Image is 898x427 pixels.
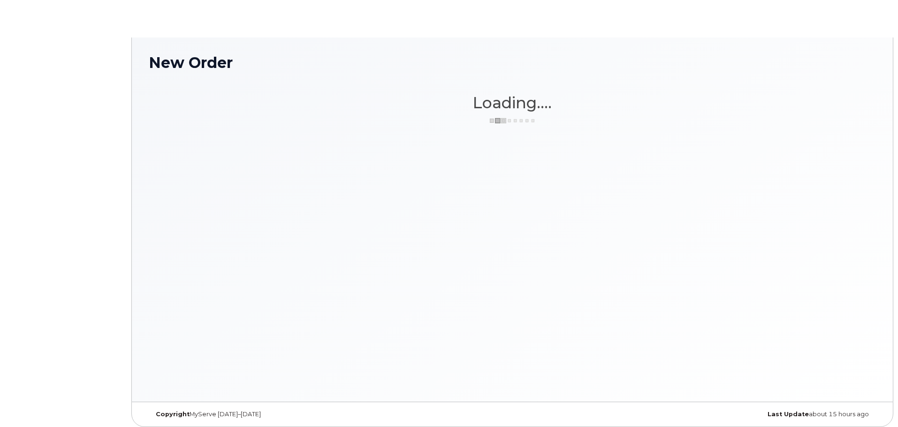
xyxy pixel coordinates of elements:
[489,117,536,124] img: ajax-loader-3a6953c30dc77f0bf724df975f13086db4f4c1262e45940f03d1251963f1bf2e.gif
[768,411,809,418] strong: Last Update
[149,54,876,71] h1: New Order
[633,411,876,418] div: about 15 hours ago
[156,411,190,418] strong: Copyright
[149,411,391,418] div: MyServe [DATE]–[DATE]
[149,94,876,111] h1: Loading....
